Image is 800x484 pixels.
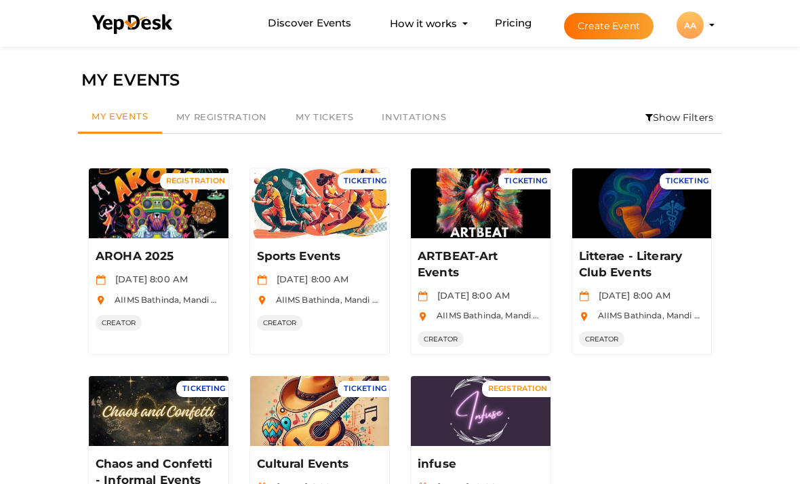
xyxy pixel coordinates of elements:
[257,295,267,305] img: location.svg
[96,248,219,265] p: AROHA 2025
[677,20,704,31] profile-pic: AA
[96,315,142,331] span: CREATOR
[579,312,589,322] img: location.svg
[108,274,188,284] span: [DATE] 8:00 AM
[418,291,428,301] img: calendar.svg
[382,111,446,122] span: Invitations
[257,315,303,331] span: CREATOR
[296,111,353,122] span: My Tickets
[637,102,722,133] li: Show Filters
[269,295,712,305] span: AIIMS Bathinda, Mandi Dabwali Rd, [GEOGRAPHIC_DATA], [GEOGRAPHIC_DATA], [GEOGRAPHIC_DATA]
[386,11,461,36] button: How it works
[257,456,380,472] p: Cultural Events
[673,11,708,39] button: AA
[268,11,351,36] a: Discover Events
[176,111,267,122] span: My Registration
[281,102,367,133] a: My Tickets
[579,331,625,347] span: CREATOR
[108,295,551,305] span: AIIMS Bathinda, Mandi Dabwali Rd, [GEOGRAPHIC_DATA], [GEOGRAPHIC_DATA], [GEOGRAPHIC_DATA]
[367,102,460,133] a: Invitations
[78,102,162,134] a: My Events
[579,291,589,301] img: calendar.svg
[162,102,281,133] a: My Registration
[418,331,464,347] span: CREATOR
[96,275,106,285] img: calendar.svg
[270,274,349,284] span: [DATE] 8:00 AM
[81,67,719,93] div: MY EVENTS
[495,11,532,36] a: Pricing
[96,295,106,305] img: location.svg
[579,248,702,281] p: Litterae - Literary Club Events
[431,290,510,301] span: [DATE] 8:00 AM
[257,275,267,285] img: calendar.svg
[418,456,541,472] p: infuse
[677,12,704,39] div: AA
[592,290,671,301] span: [DATE] 8:00 AM
[418,248,541,281] p: ARTBEAT-Art Events
[92,111,148,122] span: My Events
[257,248,380,265] p: Sports Events
[418,312,428,322] img: location.svg
[564,13,654,39] button: Create Event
